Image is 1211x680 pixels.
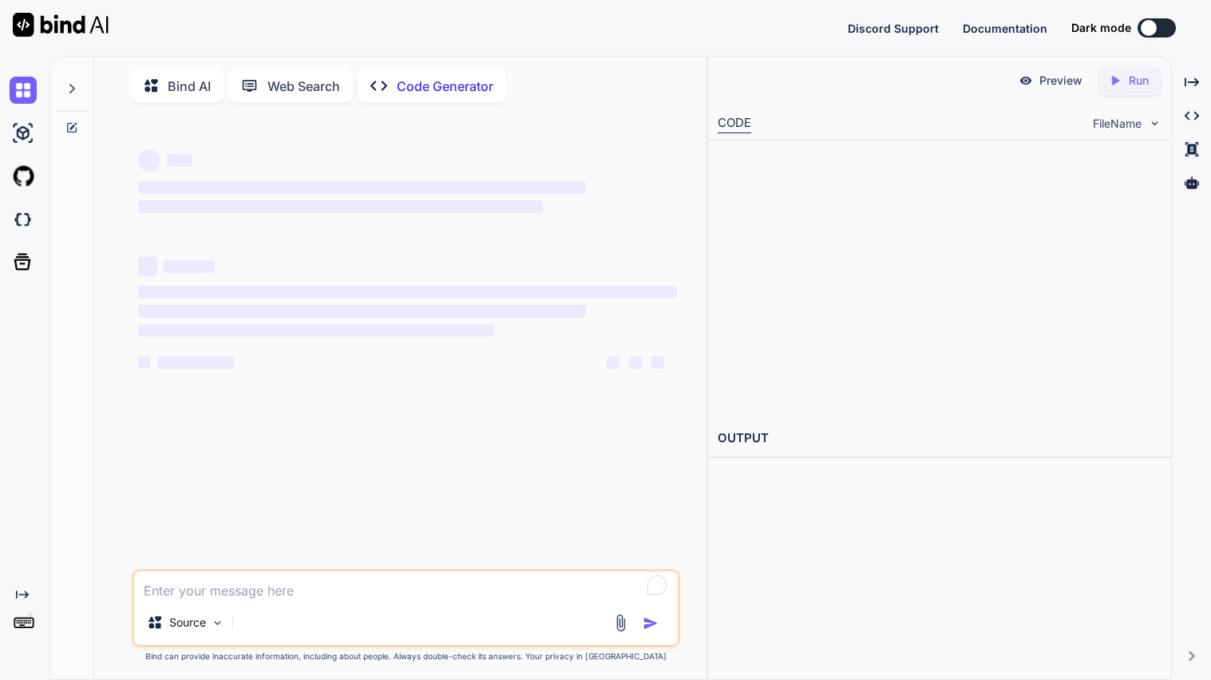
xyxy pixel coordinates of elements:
[651,356,664,369] span: ‌
[963,20,1047,37] button: Documentation
[138,305,585,318] span: ‌
[138,181,585,194] span: ‌
[607,356,619,369] span: ‌
[164,260,215,273] span: ‌
[10,163,37,190] img: githubLight
[138,356,151,369] span: ‌
[397,77,493,96] p: Code Generator
[10,120,37,147] img: ai-studio
[611,614,630,632] img: attachment
[1129,73,1149,89] p: Run
[1071,20,1131,36] span: Dark mode
[132,650,680,662] p: Bind can provide inaccurate information, including about people. Always double-check its answers....
[267,77,340,96] p: Web Search
[138,324,494,337] span: ‌
[1039,73,1082,89] p: Preview
[1093,116,1142,132] span: FileName
[629,356,642,369] span: ‌
[718,114,751,133] div: CODE
[643,615,659,631] img: icon
[10,206,37,233] img: darkCloudIdeIcon
[138,200,542,213] span: ‌
[848,20,939,37] button: Discord Support
[848,22,939,35] span: Discord Support
[138,257,157,276] span: ‌
[167,154,192,167] span: ‌
[1148,117,1162,130] img: chevron down
[168,77,211,96] p: Bind AI
[1019,73,1033,88] img: preview
[134,571,678,600] textarea: To enrich screen reader interactions, please activate Accessibility in Grammarly extension settings
[157,356,234,369] span: ‌
[211,616,224,630] img: Pick Models
[169,615,206,631] p: Source
[10,77,37,104] img: chat
[138,286,677,298] span: ‌
[963,22,1047,35] span: Documentation
[138,149,160,172] span: ‌
[708,420,1171,457] h2: OUTPUT
[13,13,109,37] img: Bind AI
